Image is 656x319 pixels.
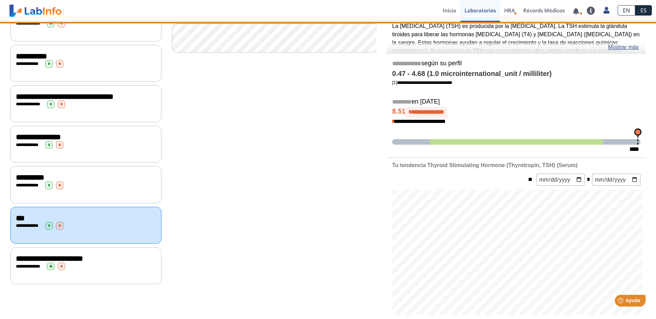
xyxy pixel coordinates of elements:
[392,22,640,72] p: La [MEDICAL_DATA] (TSH) es producida por la [MEDICAL_DATA]. La TSH estimula la glándula tiroides ...
[392,70,640,78] h4: 0.47 - 4.68 (1.0 microinternational_unit / milliliter)
[392,107,640,117] h4: 8.51
[504,7,515,14] span: HRA
[635,5,652,16] a: ES
[592,174,640,186] input: mm/dd/yyyy
[392,60,640,68] h5: según su perfil
[608,43,639,51] a: Mostrar más
[536,174,585,186] input: mm/dd/yyyy
[392,80,452,85] a: [1]
[392,162,578,168] b: Tu tendencia Thyroid Stimulating Hormone (Thyrotropin, TSH) (Serum)
[392,98,640,106] h5: en [DATE]
[618,5,635,16] a: EN
[594,292,648,311] iframe: Help widget launcher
